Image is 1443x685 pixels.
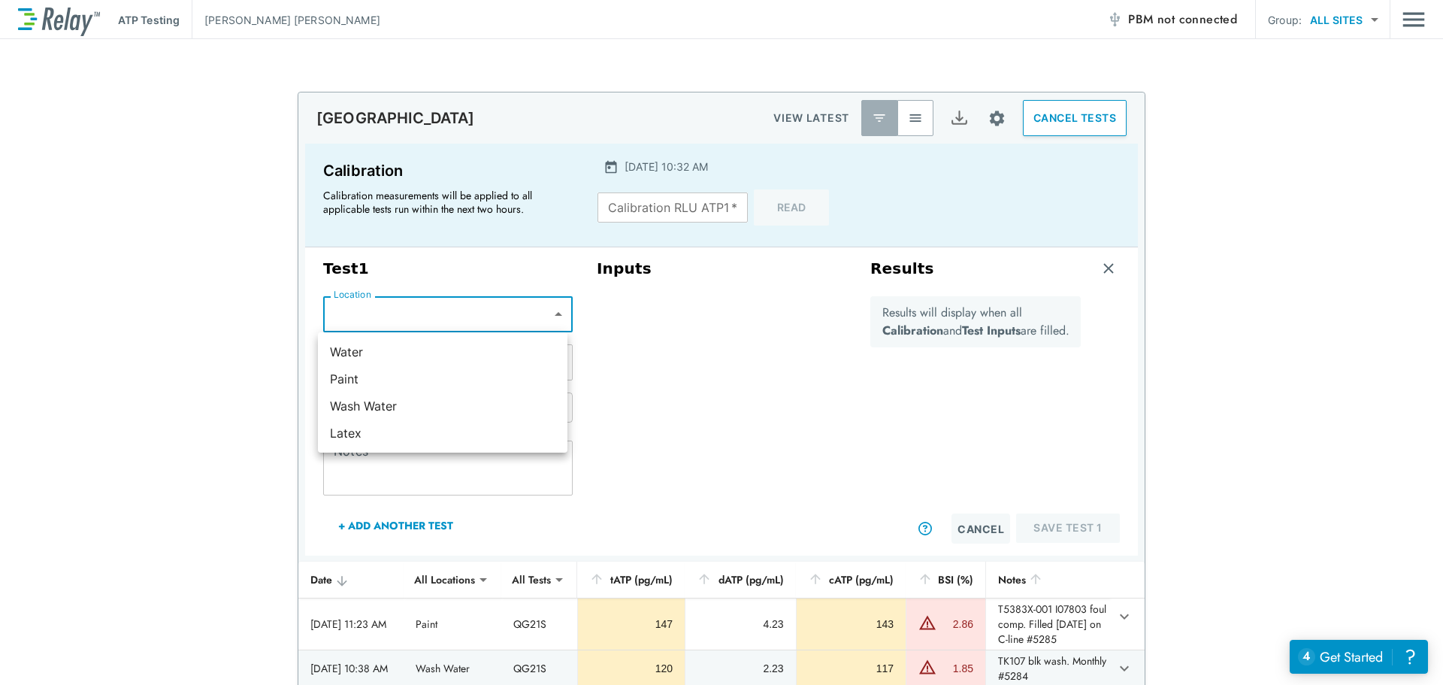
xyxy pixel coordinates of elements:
li: Latex [318,420,567,447]
iframe: Resource center [1290,640,1428,674]
li: Paint [318,365,567,393]
li: Water [318,338,567,365]
li: Wash Water [318,393,567,420]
